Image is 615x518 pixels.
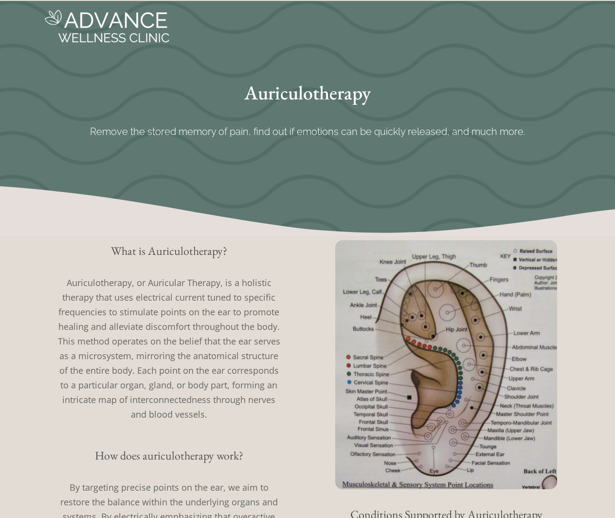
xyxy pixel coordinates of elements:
h2: Remove the stored memory of pain, find out if emotions can be quickly released, and much more. [42,117,573,146]
h2: What is Auriculotherapy? [54,245,283,257]
h2: How does auriculotherapy work? [54,450,283,461]
h1: Auriculotherapy [30,78,585,107]
p: Auriculotherapy, or Auricular Therapy, is a holistic therapy that uses electrical current tuned t... [54,275,283,422]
